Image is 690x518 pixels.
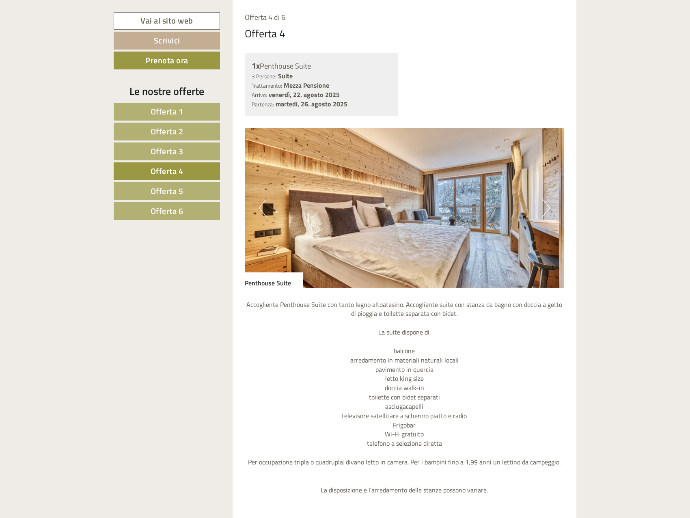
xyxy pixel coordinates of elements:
span: Offerta 3 [151,145,183,158]
span: Offerta 2 [151,125,183,138]
small: Partenza: [252,100,274,108]
small: Trattamento: [252,82,282,90]
small: Arrivo: [252,91,267,99]
button: Previous [259,198,267,218]
a: Prenota ora [114,52,220,69]
a: Vai al sito web [114,12,220,30]
b: Suite [278,71,293,81]
img: image [245,128,565,288]
span: Offerta 4 [151,165,183,177]
small: 3 Persone: [252,72,276,80]
span: Offerta 1 [151,105,183,118]
button: Next [541,198,550,218]
div: Offerta 4 [245,26,285,41]
div: Penthouse Suite [252,60,392,72]
a: Scrivici [114,32,220,50]
b: Mezza Pensione [284,80,329,90]
p: Accogliente Penthouse Suite con tanto legno altoatesino. Accogliente suite con stanza da bagno co... [245,300,565,495]
div: Le nostre offerte [114,84,220,99]
span: Offerta 4 di 6 [245,12,285,23]
span: Offerta 6 [151,205,183,217]
div: Penthouse Suite [245,272,303,288]
span: Offerta 5 [151,185,183,197]
b: venerdì, 22. agosto 2025 [269,90,340,99]
b: martedì, 26. agosto 2025 [276,99,347,109]
b: 1x [252,59,260,72]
